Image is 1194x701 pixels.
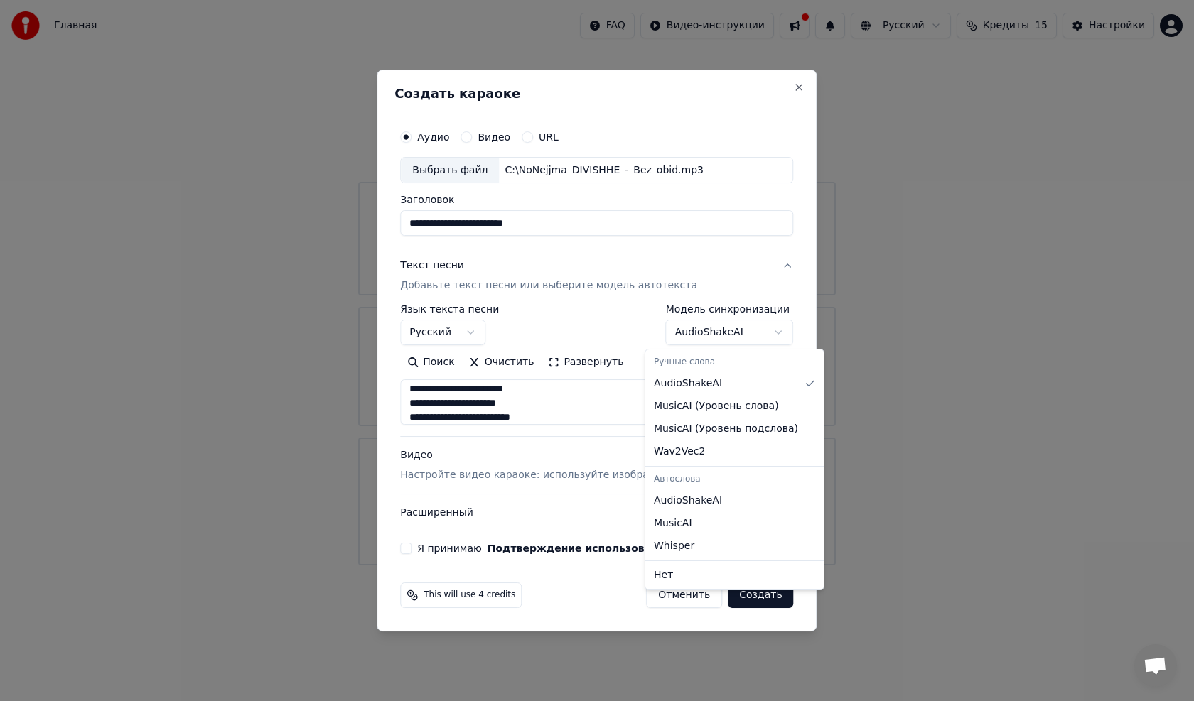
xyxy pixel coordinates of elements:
span: MusicAI ( Уровень слова ) [654,399,779,413]
div: Ручные слова [648,352,821,372]
span: Нет [654,568,673,582]
div: Автослова [648,469,821,489]
span: Whisper [654,539,694,553]
span: AudioShakeAI [654,376,722,391]
span: AudioShakeAI [654,494,722,508]
span: Wav2Vec2 [654,445,705,459]
span: MusicAI ( Уровень подслова ) [654,422,798,436]
span: MusicAI [654,516,692,531]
